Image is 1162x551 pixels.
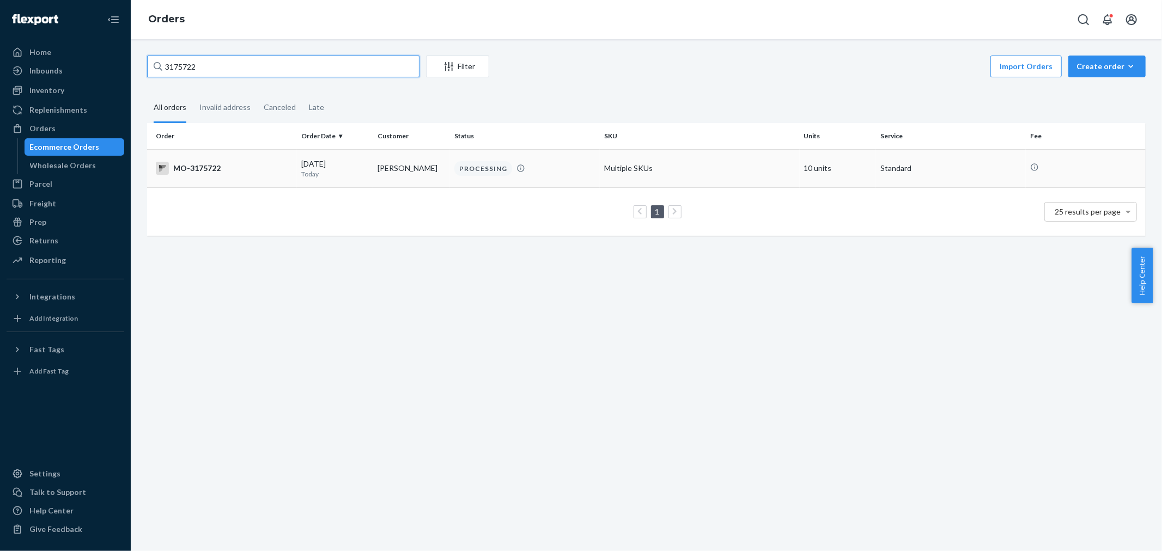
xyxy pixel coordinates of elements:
div: Inventory [29,85,64,96]
div: Parcel [29,179,52,189]
div: Customer [378,131,446,140]
a: Freight [7,195,124,212]
div: Reporting [29,255,66,266]
a: Inventory [7,82,124,99]
div: Canceled [264,93,296,121]
a: Orders [148,13,185,25]
div: Freight [29,198,56,209]
th: Service [876,123,1026,149]
div: Integrations [29,291,75,302]
th: Fee [1026,123,1146,149]
div: Prep [29,217,46,228]
div: MO-3175722 [156,162,293,175]
a: Returns [7,232,124,249]
a: Settings [7,465,124,482]
span: 25 results per page [1055,207,1121,216]
button: Open notifications [1097,9,1118,30]
div: Orders [29,123,56,134]
a: Reporting [7,252,124,269]
div: Give Feedback [29,524,82,535]
div: Inbounds [29,65,63,76]
a: Add Fast Tag [7,363,124,380]
button: Open Search Box [1073,9,1094,30]
th: Units [800,123,877,149]
td: 10 units [800,149,877,187]
div: Fast Tags [29,344,64,355]
button: Create order [1068,56,1146,77]
div: Create order [1076,61,1137,72]
div: Wholesale Orders [30,160,96,171]
a: Home [7,44,124,61]
div: Home [29,47,51,58]
th: SKU [600,123,800,149]
div: Settings [29,468,60,479]
div: All orders [154,93,186,123]
button: Fast Tags [7,341,124,358]
button: Help Center [1131,248,1153,303]
a: Help Center [7,502,124,519]
a: Orders [7,120,124,137]
a: Add Integration [7,310,124,327]
th: Order [147,123,297,149]
a: Wholesale Orders [25,157,125,174]
td: Multiple SKUs [600,149,800,187]
td: [PERSON_NAME] [373,149,450,187]
a: Page 1 is your current page [653,207,662,216]
div: Talk to Support [29,487,86,498]
a: Talk to Support [7,483,124,501]
button: Integrations [7,288,124,305]
button: Open account menu [1121,9,1142,30]
div: Filter [427,61,489,72]
button: Import Orders [990,56,1062,77]
a: Replenishments [7,101,124,119]
ol: breadcrumbs [139,4,193,35]
button: Filter [426,56,489,77]
a: Inbounds [7,62,124,79]
div: [DATE] [301,158,369,179]
div: PROCESSING [454,161,512,176]
div: Returns [29,235,58,246]
div: Add Fast Tag [29,366,69,376]
a: Prep [7,213,124,231]
th: Status [450,123,600,149]
a: Parcel [7,175,124,193]
input: Search orders [147,56,419,77]
div: Help Center [29,505,74,516]
p: Today [301,169,369,179]
div: Ecommerce Orders [30,142,100,152]
button: Give Feedback [7,521,124,538]
a: Ecommerce Orders [25,138,125,156]
p: Standard [880,163,1021,174]
div: Invalid address [199,93,251,121]
button: Close Navigation [102,9,124,30]
div: Replenishments [29,105,87,115]
th: Order Date [297,123,374,149]
img: Flexport logo [12,14,58,25]
div: Late [309,93,324,121]
div: Add Integration [29,314,78,323]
